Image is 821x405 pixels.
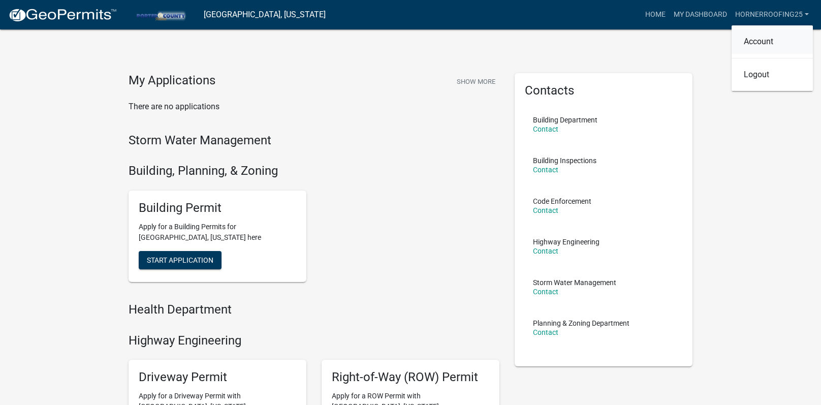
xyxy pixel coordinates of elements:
[533,238,599,245] p: Highway Engineering
[533,116,597,123] p: Building Department
[129,133,499,148] h4: Storm Water Management
[129,73,215,88] h4: My Applications
[129,164,499,178] h4: Building, Planning, & Zoning
[453,73,499,90] button: Show More
[732,25,813,91] div: HornerRoofing25
[732,63,813,87] a: Logout
[525,83,682,98] h5: Contacts
[641,5,670,24] a: Home
[147,256,213,264] span: Start Application
[533,328,558,336] a: Contact
[332,370,489,385] h5: Right-of-Way (ROW) Permit
[533,166,558,174] a: Contact
[533,157,596,164] p: Building Inspections
[533,125,558,133] a: Contact
[204,6,326,23] a: [GEOGRAPHIC_DATA], [US_STATE]
[533,320,629,327] p: Planning & Zoning Department
[125,8,196,21] img: Porter County, Indiana
[139,251,222,269] button: Start Application
[670,5,731,24] a: My Dashboard
[533,247,558,255] a: Contact
[139,222,296,243] p: Apply for a Building Permits for [GEOGRAPHIC_DATA], [US_STATE] here
[129,101,499,113] p: There are no applications
[139,370,296,385] h5: Driveway Permit
[732,29,813,54] a: Account
[533,288,558,296] a: Contact
[139,201,296,215] h5: Building Permit
[129,333,499,348] h4: Highway Engineering
[533,279,616,286] p: Storm Water Management
[129,302,499,317] h4: Health Department
[731,5,813,24] a: HornerRoofing25
[533,206,558,214] a: Contact
[533,198,591,205] p: Code Enforcement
